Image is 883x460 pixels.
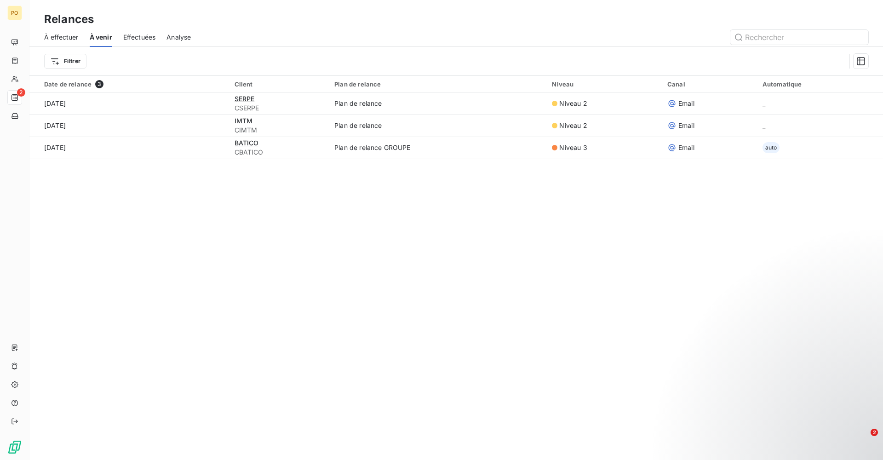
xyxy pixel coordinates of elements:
[7,440,22,454] img: Logo LeanPay
[29,92,229,115] td: [DATE]
[678,99,694,108] span: Email
[730,30,868,45] input: Rechercher
[235,126,324,135] span: CIMTM
[7,6,22,20] div: PO
[235,117,253,125] span: IMTM
[90,33,112,42] span: À venir
[763,99,765,107] span: _
[44,11,94,28] h3: Relances
[667,80,751,88] div: Canal
[871,429,878,436] span: 2
[123,33,156,42] span: Effectuées
[334,80,541,88] div: Plan de relance
[699,371,883,435] iframe: Intercom notifications message
[559,99,587,108] span: Niveau 2
[763,142,780,153] span: auto
[235,103,324,113] span: CSERPE
[29,115,229,137] td: [DATE]
[29,137,229,159] td: [DATE]
[235,148,324,157] span: CBATICO
[235,80,253,88] span: Client
[166,33,191,42] span: Analyse
[17,88,25,97] span: 2
[678,121,694,130] span: Email
[44,33,79,42] span: À effectuer
[235,139,259,147] span: BATICO
[44,54,86,69] button: Filtrer
[329,92,546,115] td: Plan de relance
[852,429,874,451] iframe: Intercom live chat
[329,137,546,159] td: Plan de relance GROUPE
[552,80,656,88] div: Niveau
[235,95,255,103] span: SERPE
[678,143,694,152] span: Email
[763,121,765,129] span: _
[44,80,224,88] div: Date de relance
[329,115,546,137] td: Plan de relance
[763,80,877,88] div: Automatique
[559,121,587,130] span: Niveau 2
[95,80,103,88] span: 3
[559,143,587,152] span: Niveau 3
